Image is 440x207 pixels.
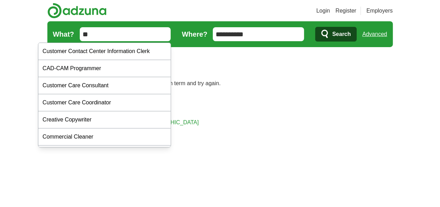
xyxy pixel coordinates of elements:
[47,61,393,74] h1: No results found
[38,77,171,94] div: Customer Care Consultant
[47,3,107,19] img: Adzuna logo
[38,43,171,60] div: Customer Contact Center Information Clerk
[38,146,171,163] div: Compliance Consultant
[362,27,387,41] a: Advanced
[315,27,357,42] button: Search
[316,7,330,15] a: Login
[366,7,393,15] a: Employers
[38,94,171,111] div: Customer Care Coordinator
[38,60,171,77] div: CAD-CAM Programmer
[59,119,199,125] a: Browse all live results across the [GEOGRAPHIC_DATA]
[53,29,74,39] label: What?
[182,29,207,39] label: Where?
[335,7,356,15] a: Register
[47,79,393,96] p: Please check your spelling or enter another search term and try again. You could also try one of ...
[38,111,171,128] div: Creative Copywriter
[332,27,351,41] span: Search
[38,128,171,146] div: Commercial Cleaner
